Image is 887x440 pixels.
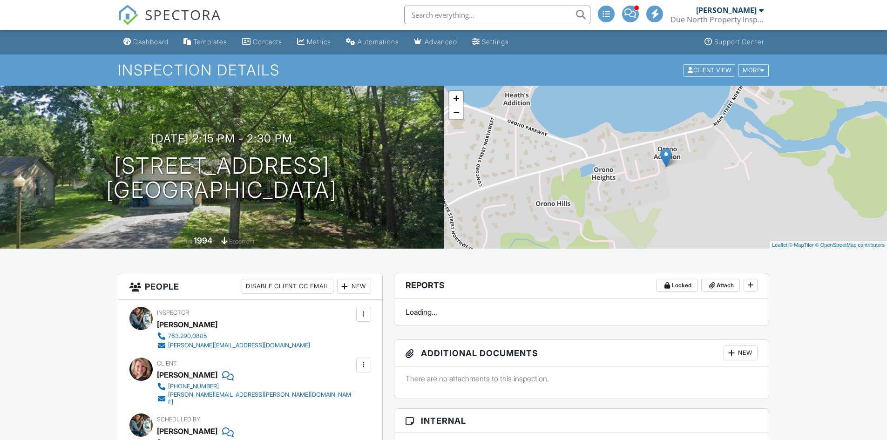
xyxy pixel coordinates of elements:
[157,332,310,341] a: 763.290.0805
[714,38,764,46] div: Support Center
[468,34,513,51] a: Settings
[106,154,337,203] h1: [STREET_ADDRESS] [GEOGRAPHIC_DATA]
[118,13,221,32] a: SPECTORA
[194,236,212,245] div: 1994
[168,383,219,390] div: [PHONE_NUMBER]
[253,38,282,46] div: Contacts
[815,242,885,248] a: © OpenStreetMap contributors
[696,6,757,15] div: [PERSON_NAME]
[157,382,354,391] a: [PHONE_NUMBER]
[410,34,461,51] a: Advanced
[683,66,738,73] a: Client View
[724,345,758,360] div: New
[157,424,217,438] div: [PERSON_NAME]
[670,15,764,24] div: Due North Property Inspection
[394,409,769,433] h3: Internal
[358,38,399,46] div: Automations
[449,105,463,119] a: Zoom out
[772,242,787,248] a: Leaflet
[238,34,286,51] a: Contacts
[482,38,509,46] div: Settings
[151,132,292,145] h3: [DATE] 2:15 pm - 2:30 pm
[182,238,192,245] span: Built
[120,34,172,51] a: Dashboard
[168,332,207,340] div: 763.290.0805
[404,6,590,24] input: Search everything...
[157,309,189,316] span: Inspector
[193,38,227,46] div: Templates
[701,34,768,51] a: Support Center
[684,64,735,76] div: Client View
[157,341,310,350] a: [PERSON_NAME][EMAIL_ADDRESS][DOMAIN_NAME]
[337,279,371,294] div: New
[293,34,335,51] a: Metrics
[145,5,221,24] span: SPECTORA
[307,38,331,46] div: Metrics
[157,368,217,382] div: [PERSON_NAME]
[449,91,463,105] a: Zoom in
[118,5,138,25] img: The Best Home Inspection Software - Spectora
[738,64,769,76] div: More
[789,242,814,248] a: © MapTiler
[342,34,403,51] a: Automations (Advanced)
[180,34,231,51] a: Templates
[168,391,354,406] div: [PERSON_NAME][EMAIL_ADDRESS][PERSON_NAME][DOMAIN_NAME]
[406,373,758,384] p: There are no attachments to this inspection.
[168,342,310,349] div: [PERSON_NAME][EMAIL_ADDRESS][DOMAIN_NAME]
[157,416,200,423] span: Scheduled By
[425,38,457,46] div: Advanced
[133,38,169,46] div: Dashboard
[157,360,177,367] span: Client
[242,279,333,294] div: Disable Client CC Email
[157,318,217,332] div: [PERSON_NAME]
[770,241,887,249] div: |
[157,391,354,406] a: [PERSON_NAME][EMAIL_ADDRESS][PERSON_NAME][DOMAIN_NAME]
[229,238,254,245] span: basement
[118,273,382,300] h3: People
[394,340,769,366] h3: Additional Documents
[118,62,770,78] h1: Inspection Details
